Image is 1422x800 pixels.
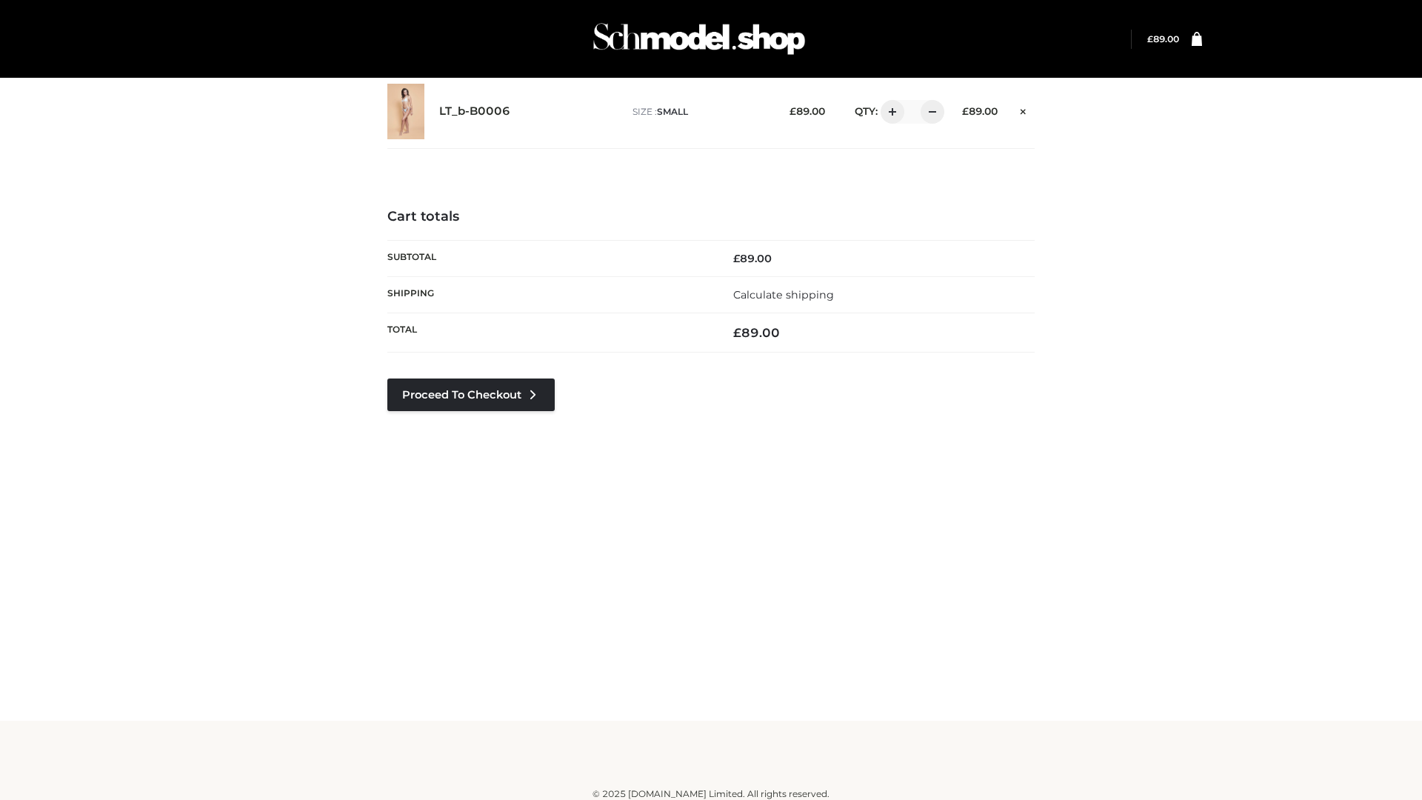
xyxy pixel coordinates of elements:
span: £ [733,252,740,265]
bdi: 89.00 [733,252,772,265]
h4: Cart totals [387,209,1035,225]
bdi: 89.00 [733,325,780,340]
a: Remove this item [1012,100,1035,119]
span: £ [962,105,969,117]
span: £ [790,105,796,117]
bdi: 89.00 [1147,33,1179,44]
a: Calculate shipping [733,288,834,301]
span: SMALL [657,106,688,117]
span: £ [733,325,741,340]
bdi: 89.00 [962,105,998,117]
div: QTY: [840,100,939,124]
img: LT_b-B0006 - SMALL [387,84,424,139]
th: Total [387,313,711,353]
span: £ [1147,33,1153,44]
bdi: 89.00 [790,105,825,117]
a: Proceed to Checkout [387,379,555,411]
th: Shipping [387,276,711,313]
th: Subtotal [387,240,711,276]
a: LT_b-B0006 [439,104,510,119]
img: Schmodel Admin 964 [588,10,810,68]
p: size : [632,105,767,119]
a: £89.00 [1147,33,1179,44]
